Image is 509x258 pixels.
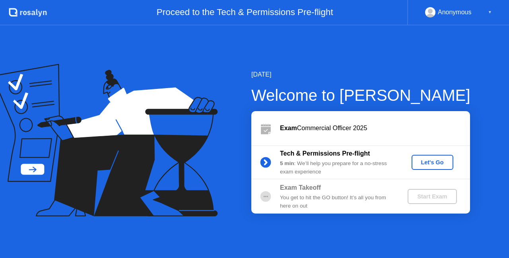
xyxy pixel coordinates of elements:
b: Tech & Permissions Pre-flight [280,150,370,157]
div: : We’ll help you prepare for a no-stress exam experience [280,160,394,176]
div: Welcome to [PERSON_NAME] [251,83,470,107]
div: Anonymous [438,7,472,17]
b: Exam [280,125,297,131]
button: Start Exam [408,189,457,204]
div: You get to hit the GO button! It’s all you from here on out [280,194,394,210]
b: Exam Takeoff [280,184,321,191]
div: Start Exam [411,193,453,200]
div: ▼ [488,7,492,17]
button: Let's Go [412,155,453,170]
b: 5 min [280,160,294,166]
div: [DATE] [251,70,470,79]
div: Commercial Officer 2025 [280,123,470,133]
div: Let's Go [415,159,450,166]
